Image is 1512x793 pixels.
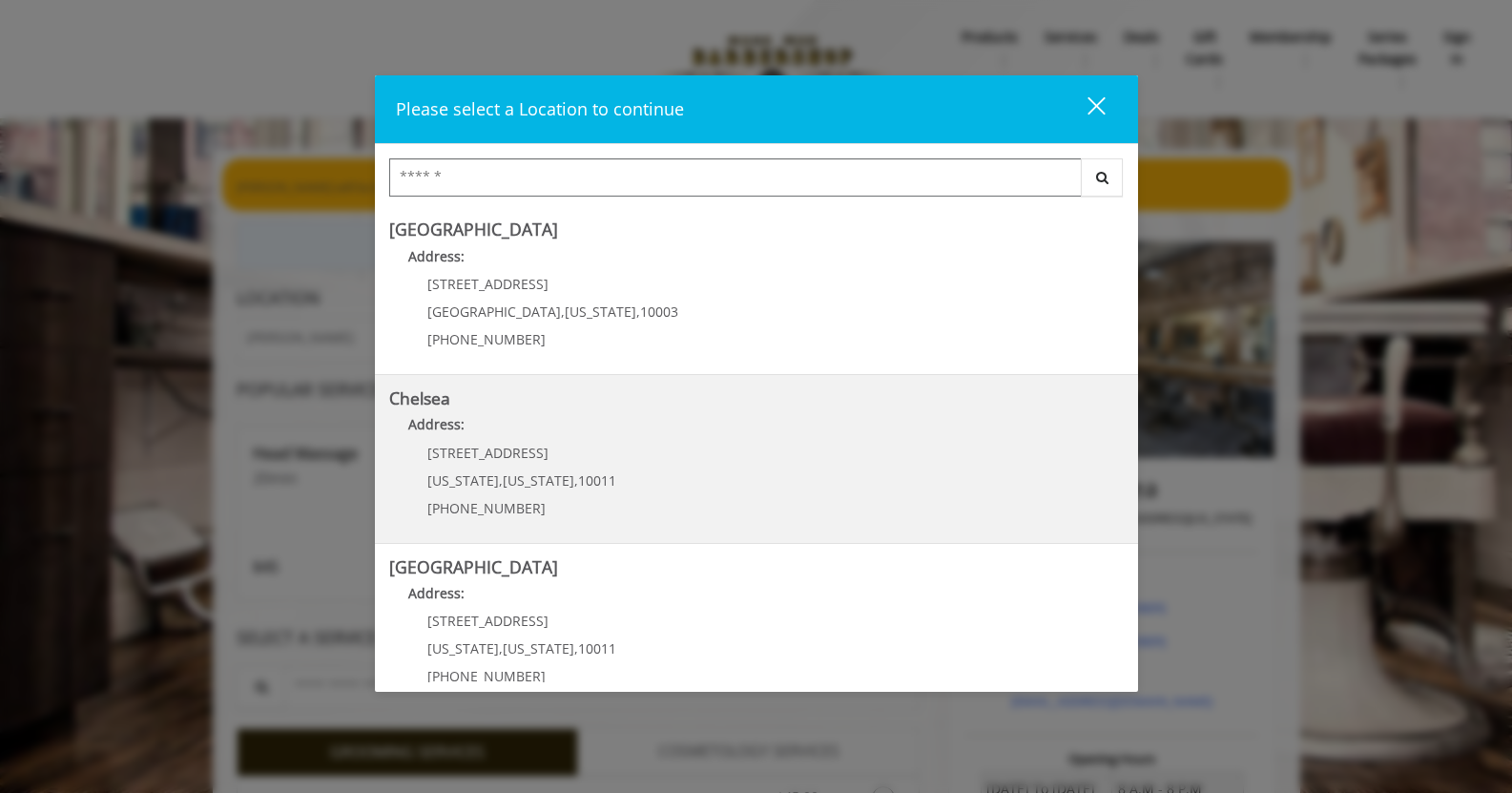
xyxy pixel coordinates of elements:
[427,499,546,517] span: [PHONE_NUMBER]
[396,97,684,120] span: Please select a Location to continue
[427,330,546,348] span: [PHONE_NUMBER]
[1091,171,1113,184] i: Search button
[574,471,578,490] span: ,
[389,218,558,240] b: [GEOGRAPHIC_DATA]
[389,158,1124,206] div: Center Select
[503,471,574,490] span: [US_STATE]
[565,303,636,321] span: [US_STATE]
[499,471,503,490] span: ,
[408,584,465,602] b: Address:
[427,667,546,685] span: [PHONE_NUMBER]
[427,612,549,630] span: [STREET_ADDRESS]
[427,444,549,462] span: [STREET_ADDRESS]
[578,471,616,490] span: 10011
[427,639,499,657] span: [US_STATE]
[503,639,574,657] span: [US_STATE]
[1066,95,1104,124] div: close dialog
[427,471,499,490] span: [US_STATE]
[574,639,578,657] span: ,
[427,303,561,321] span: [GEOGRAPHIC_DATA]
[640,303,678,321] span: 10003
[408,415,465,433] b: Address:
[389,158,1082,197] input: Search Center
[636,303,640,321] span: ,
[427,275,549,293] span: [STREET_ADDRESS]
[499,639,503,657] span: ,
[389,555,558,578] b: [GEOGRAPHIC_DATA]
[389,386,450,409] b: Chelsea
[1052,90,1117,129] button: close dialog
[578,639,616,657] span: 10011
[408,247,465,265] b: Address:
[561,303,565,321] span: ,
